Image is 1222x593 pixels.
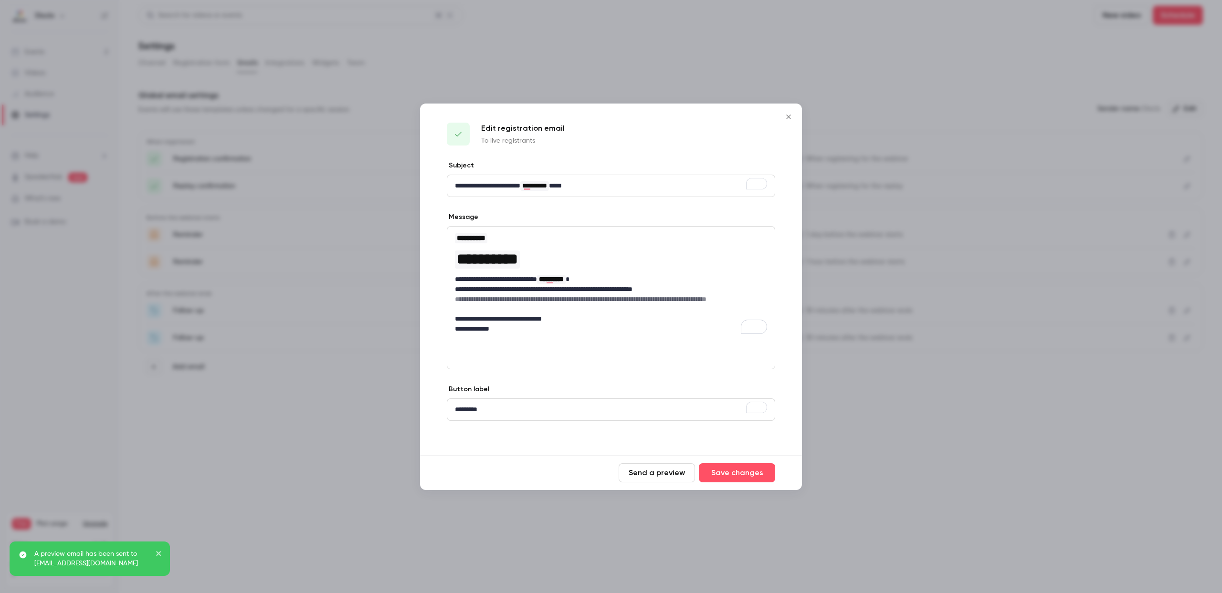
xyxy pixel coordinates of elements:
[447,175,775,197] div: editor
[447,227,775,340] div: To enrich screen reader interactions, please activate Accessibility in Grammarly extension settings
[156,549,162,561] button: close
[447,175,775,197] div: To enrich screen reader interactions, please activate Accessibility in Grammarly extension settings
[447,212,478,222] label: Message
[779,107,798,126] button: Close
[34,549,149,568] p: A preview email has been sent to [EMAIL_ADDRESS][DOMAIN_NAME]
[481,136,565,146] p: To live registrants
[619,463,695,482] button: Send a preview
[447,399,775,420] div: editor
[447,161,474,170] label: Subject
[447,227,775,340] div: editor
[481,123,565,134] p: Edit registration email
[699,463,775,482] button: Save changes
[447,385,489,394] label: Button label
[447,399,775,420] div: To enrich screen reader interactions, please activate Accessibility in Grammarly extension settings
